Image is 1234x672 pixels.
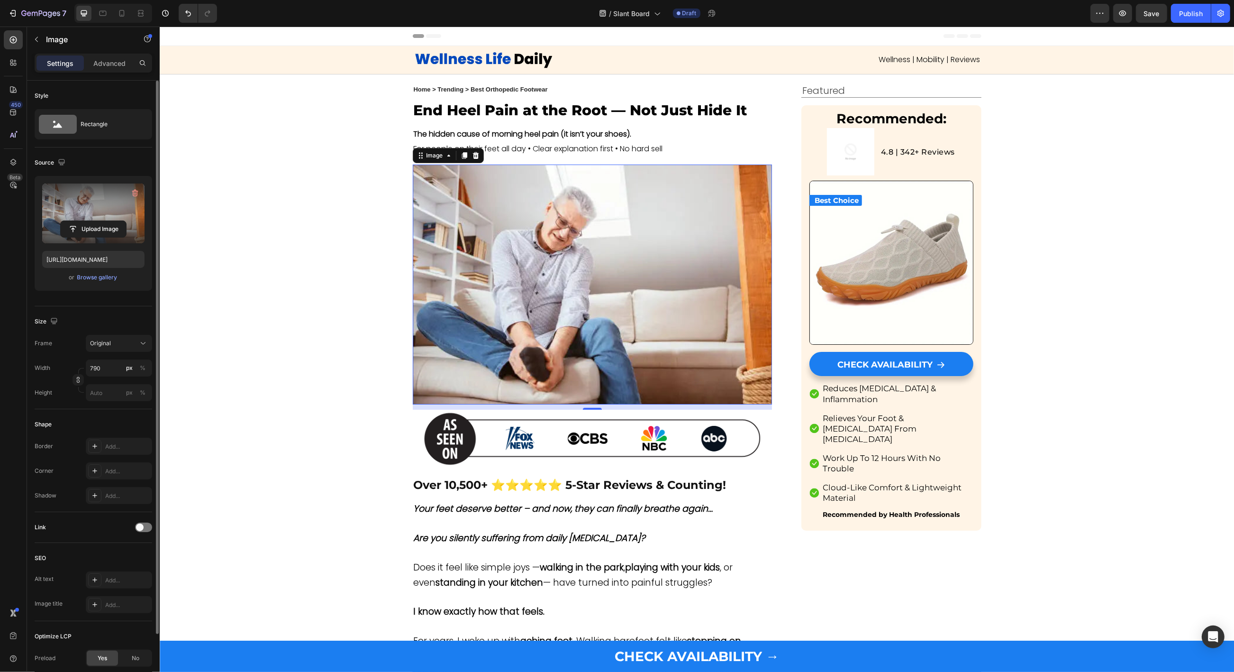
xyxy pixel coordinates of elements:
[35,575,54,583] div: Alt text
[253,383,613,442] img: gempages_562353628887647397-c38b36c0-e5e1-4c49-8d95-42b022c11c05.png
[682,9,697,18] span: Draft
[77,273,118,282] button: Browse gallery
[86,335,152,352] button: Original
[105,467,150,476] div: Add...
[160,27,1234,672] iframe: Design area
[455,620,619,640] div: CHECK AVAILABILITY →
[86,359,152,377] input: px%
[35,92,48,100] div: Style
[663,484,800,492] strong: Recommended by Health Professionals
[254,59,388,66] strong: Home > Trending > Best Orthopedic Footwear
[678,333,773,343] span: CHECK AVAILABILITY
[254,451,567,465] strong: Over 10,500+ ⭐⭐⭐⭐⭐ 5-Star Reviews & Counting!
[1136,4,1167,23] button: Save
[4,4,71,23] button: 7
[35,491,56,500] div: Shadow
[124,362,135,374] button: %
[254,74,612,93] p: End Heel Pain at the Root — Not Just Hide It
[361,608,413,621] strong: aching feet
[124,387,135,398] button: %
[254,534,573,562] span: Does it feel like simple joys — , , or even — have turned into painful struggles?
[650,325,813,350] a: CHECK AVAILABILITY
[105,601,150,609] div: Add...
[35,554,46,562] div: SEO
[254,101,612,129] p: For people on their feet all day • Clear explanation first • No hard sell
[254,505,486,518] strong: Are you silently suffering from daily [MEDICAL_DATA]?
[253,614,822,645] button: CHECK AVAILABILITY →
[126,364,133,372] div: px
[1171,4,1211,23] button: Publish
[254,608,602,665] span: For years, I woke up with . Walking barefoot felt like . It affected everything — my , my , my wi...
[86,384,152,401] input: px%
[90,339,111,348] span: Original
[35,339,52,348] label: Frame
[105,442,150,451] div: Add...
[35,632,72,641] div: Optimize LCP
[77,273,118,282] div: Browse gallery
[253,100,613,130] div: Rich Text Editor. Editing area: main
[35,388,52,397] label: Height
[98,654,107,663] span: Yes
[35,364,50,372] label: Width
[35,467,54,475] div: Corner
[466,534,561,547] strong: playing with your kids
[663,357,776,377] span: Reduces [MEDICAL_DATA] & Inflammation
[7,174,23,181] div: Beta
[35,420,52,429] div: Shape
[677,84,787,100] strong: Recommended:
[9,101,23,109] div: 450
[105,492,150,500] div: Add...
[105,576,150,585] div: Add...
[721,121,795,130] span: 4.8 | 342+ Reviews
[381,534,464,547] strong: walking in the park
[35,315,60,328] div: Size
[1202,626,1225,648] div: Open Intercom Messenger
[35,156,67,169] div: Source
[137,387,148,398] button: px
[265,125,285,133] div: Image
[35,442,53,451] div: Border
[47,58,73,68] p: Settings
[276,550,384,562] strong: standing in your kitchen
[663,387,757,417] span: Relieves Your Foot & [MEDICAL_DATA] From [MEDICAL_DATA]
[655,169,699,178] strong: Best Choice
[254,476,553,488] strong: Your feet deserve better – and now, they can finally breathe again…
[667,101,715,149] img: no-image-2048-5e88c1b20e087fb7bbe9a3771824e743c244f437e4f8ba93bbf7b11b53f7824c_large.gif
[46,34,127,45] p: Image
[614,9,650,18] span: Slant Board
[93,58,126,68] p: Advanced
[609,9,612,18] span: /
[643,57,685,71] span: Featured
[35,654,55,663] div: Preload
[254,579,385,591] strong: I know exactly how that feels.
[663,456,802,476] span: Cloud-Like Comfort & Lightweight Material
[137,362,148,374] button: px
[663,427,781,447] span: Work Up To 12 Hours With No Trouble
[35,599,63,608] div: Image title
[140,364,145,372] div: %
[140,388,145,397] div: %
[1179,9,1203,18] div: Publish
[69,272,75,283] span: or
[650,154,813,318] img: gempages_562353628887647397-e0f72aed-1ffa-4caa-b774-31a08edf3841.webp
[719,28,821,38] span: Wellness | Mobility | Reviews
[253,138,613,378] img: gempages_562353628887647397-c6ad8e6b-af0f-46d4-ab58-89809a91b42e.webp
[62,8,66,19] p: 7
[35,523,46,532] div: Link
[254,102,472,113] strong: The hidden cause of morning heel pain (it isn’t your shoes).
[42,251,145,268] input: https://example.com/image.jpg
[253,74,613,94] h3: Rich Text Editor. Editing area: main
[60,221,127,238] button: Upload Image
[132,654,139,663] span: No
[81,113,138,135] div: Rectangle
[1144,9,1160,18] span: Save
[126,388,133,397] div: px
[179,4,217,23] div: Undo/Redo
